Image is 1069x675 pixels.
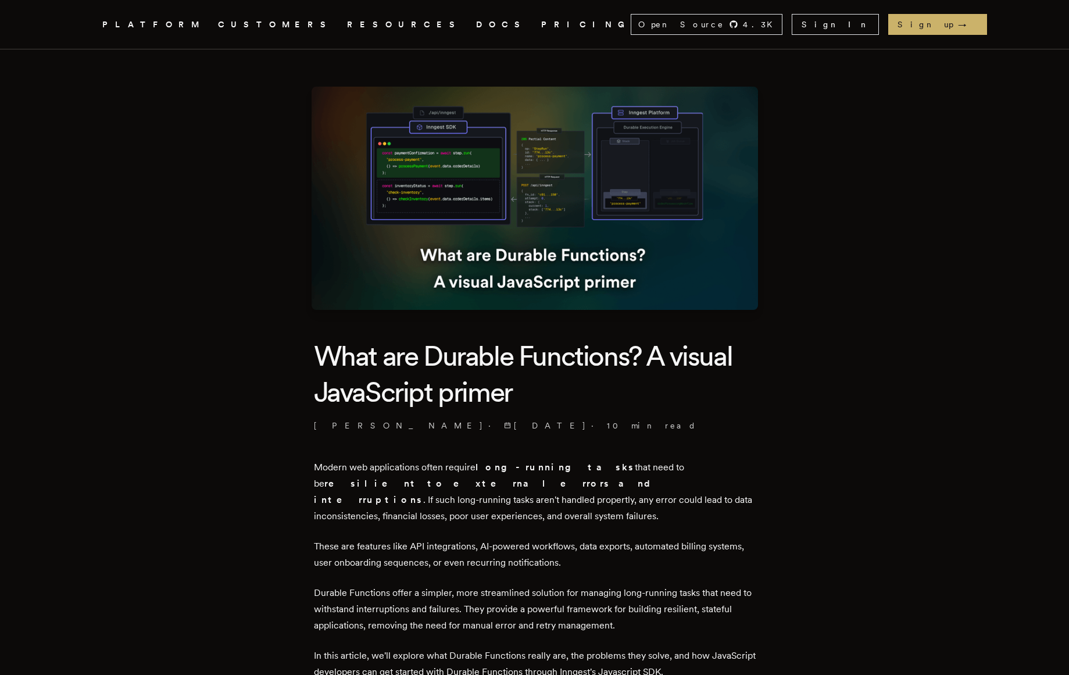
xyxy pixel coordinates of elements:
[475,462,635,473] strong: long-running tasks
[312,87,758,310] img: Featured image for What are Durable Functions? A visual JavaScript primer blog post
[314,585,756,634] p: Durable Functions offer a simpler, more streamlined solution for managing long-running tasks that...
[314,420,756,431] p: · ·
[541,17,631,32] a: PRICING
[888,14,987,35] a: Sign up
[218,17,333,32] a: CUSTOMERS
[102,17,204,32] button: PLATFORM
[314,478,660,505] strong: resilient to external errors and interruptions
[607,420,696,431] span: 10 min read
[743,19,780,30] span: 4.3 K
[476,17,527,32] a: DOCS
[347,17,462,32] button: RESOURCES
[638,19,724,30] span: Open Source
[314,459,756,524] p: Modern web applications often require that need to be . If such long-running tasks aren't handled...
[504,420,587,431] span: [DATE]
[958,19,978,30] span: →
[792,14,879,35] a: Sign In
[314,420,484,431] a: [PERSON_NAME]
[314,338,756,410] h1: What are Durable Functions? A visual JavaScript primer
[314,538,756,571] p: These are features like API integrations, AI-powered workflows, data exports, automated billing s...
